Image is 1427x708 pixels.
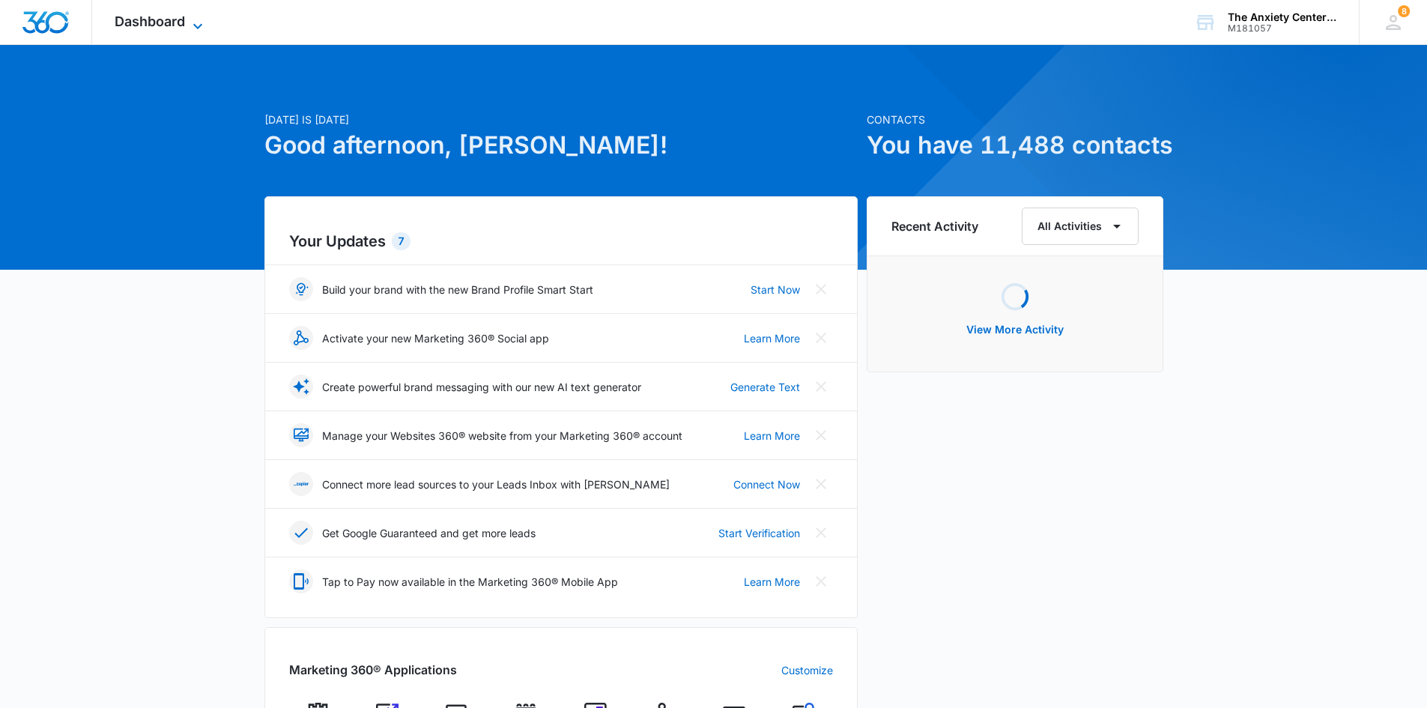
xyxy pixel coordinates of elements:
[1022,208,1139,245] button: All Activities
[1398,5,1410,17] span: 8
[1228,11,1337,23] div: account name
[730,379,800,395] a: Generate Text
[322,282,593,297] p: Build your brand with the new Brand Profile Smart Start
[289,661,457,679] h2: Marketing 360® Applications
[392,232,410,250] div: 7
[1398,5,1410,17] div: notifications count
[781,662,833,678] a: Customize
[264,112,858,127] p: [DATE] is [DATE]
[867,127,1163,163] h1: You have 11,488 contacts
[733,476,800,492] a: Connect Now
[744,428,800,444] a: Learn More
[1228,23,1337,34] div: account id
[751,282,800,297] a: Start Now
[951,312,1079,348] button: View More Activity
[867,112,1163,127] p: Contacts
[322,330,549,346] p: Activate your new Marketing 360® Social app
[809,277,833,301] button: Close
[322,428,682,444] p: Manage your Websites 360® website from your Marketing 360® account
[809,521,833,545] button: Close
[744,330,800,346] a: Learn More
[322,525,536,541] p: Get Google Guaranteed and get more leads
[891,217,978,235] h6: Recent Activity
[809,326,833,350] button: Close
[744,574,800,590] a: Learn More
[322,476,670,492] p: Connect more lead sources to your Leads Inbox with [PERSON_NAME]
[115,13,185,29] span: Dashboard
[809,569,833,593] button: Close
[809,472,833,496] button: Close
[289,230,833,252] h2: Your Updates
[809,375,833,399] button: Close
[322,379,641,395] p: Create powerful brand messaging with our new AI text generator
[718,525,800,541] a: Start Verification
[809,423,833,447] button: Close
[264,127,858,163] h1: Good afternoon, [PERSON_NAME]!
[322,574,618,590] p: Tap to Pay now available in the Marketing 360® Mobile App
